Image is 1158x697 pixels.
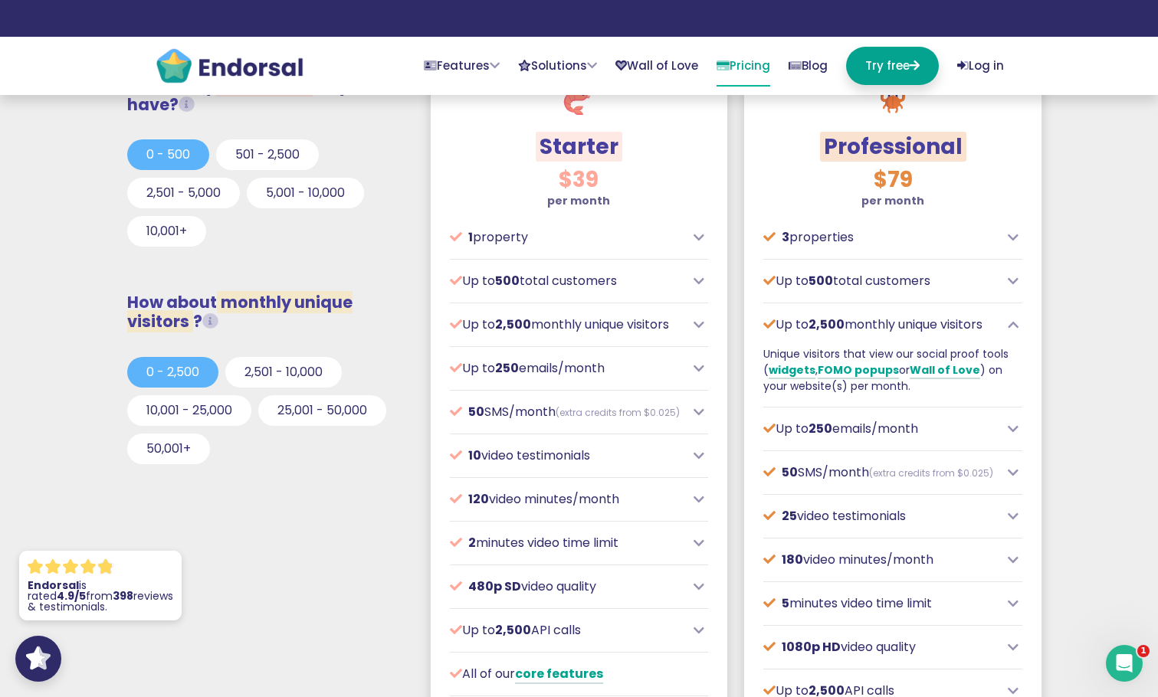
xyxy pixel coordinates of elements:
a: Features [424,47,500,85]
button: 0 - 2,500 [127,357,218,388]
span: 25 [782,507,797,525]
span: monthly unique visitors [127,291,353,332]
span: $79 [874,165,913,195]
button: 0 - 500 [127,139,209,170]
h3: How about ? [127,293,403,331]
span: 250 [809,420,832,437]
strong: per month [861,193,924,208]
a: Blog [789,47,828,85]
a: Wall of Love [615,47,698,85]
p: video minutes/month [450,490,686,509]
img: endorsal-logo@2x.png [155,47,304,85]
span: 250 [495,359,519,377]
img: shrimp.svg [563,84,594,115]
span: 500 [495,272,520,290]
strong: per month [547,193,610,208]
span: 50 [468,403,484,420]
strong: Endorsal [28,578,79,593]
p: video testimonials [450,447,686,465]
i: Total customers from whom you request testimonials/reviews. [179,97,195,113]
span: Starter [536,132,622,162]
p: video testimonials [763,507,999,525]
p: is rated from reviews & testimonials. [28,580,173,612]
a: FOMO popups [818,362,899,379]
p: Up to monthly unique visitors [763,316,999,334]
button: 2,501 - 10,000 [225,357,342,388]
p: video quality [450,578,686,596]
a: Try free [846,47,939,85]
button: 10,001 - 25,000 [127,395,251,426]
a: Solutions [518,47,597,85]
p: Up to API calls [450,621,686,640]
span: 2 [468,534,476,551]
p: minutes video time limit [450,534,686,552]
span: 180 [782,551,803,568]
p: Up to emails/month [450,359,686,378]
a: Log in [957,47,1004,85]
button: 2,501 - 5,000 [127,178,240,208]
span: 2,500 [495,621,531,639]
p: video minutes/month [763,551,999,569]
a: core features [515,665,603,684]
span: 500 [809,272,833,290]
span: (extra credits from $0.025) [869,466,993,479]
span: (extra credits from $0.025) [556,406,680,419]
p: video quality [763,638,999,656]
p: Up to total customers [450,272,686,290]
span: 3 [782,228,789,246]
strong: 398 [113,588,133,604]
button: 501 - 2,500 [216,139,319,170]
i: Unique visitors that view our social proof tools (widgets, FOMO popups or Wall of Love) on your w... [202,313,218,329]
img: crab.svg [878,84,908,115]
p: property [450,228,686,247]
a: Pricing [717,47,770,87]
p: properties [763,228,999,247]
a: widgets [769,362,815,379]
h3: How many do you have? [127,76,403,114]
p: Unique visitors that view our social proof tools ( , or ) on your website(s) per month. [763,346,1022,394]
span: Professional [820,132,966,162]
span: 1080p HD [782,638,841,656]
p: SMS/month [450,403,686,421]
span: 1 [1137,645,1150,657]
button: 5,001 - 10,000 [247,178,364,208]
span: 10 [468,447,481,464]
span: 50 [782,463,798,481]
iframe: Intercom live chat [1106,645,1143,682]
span: 480p SD [468,578,521,595]
span: 2,500 [809,316,845,333]
span: $39 [559,165,599,195]
button: 50,001+ [127,434,210,464]
span: 2,500 [495,316,531,333]
span: 1 [468,228,473,246]
p: SMS/month [763,463,999,482]
button: 25,001 - 50,000 [258,395,386,426]
p: minutes video time limit [763,594,999,613]
p: Up to emails/month [763,420,999,438]
span: 120 [468,490,489,508]
strong: 4.9/5 [57,588,86,604]
p: Up to total customers [763,272,999,290]
a: Wall of Love [910,362,980,379]
span: 5 [782,594,789,612]
p: All of our [450,665,686,683]
button: 10,001+ [127,216,206,247]
p: Up to monthly unique visitors [450,316,686,334]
